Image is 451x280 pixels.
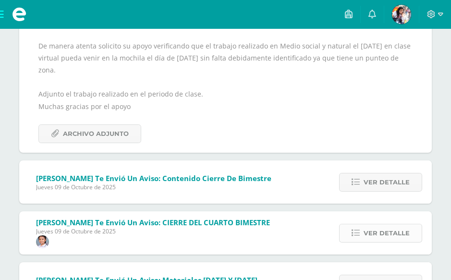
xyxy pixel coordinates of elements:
[392,5,411,24] img: 0321528fdb858f2774fb71bada63fc7e.png
[36,218,270,227] span: [PERSON_NAME] te envió un aviso: CIERRE DEL CUARTO BIMESTRE
[36,227,270,235] span: Jueves 09 de Octubre de 2025
[364,224,410,242] span: Ver detalle
[36,235,49,248] img: 703940210a2257833e3fe4f4e3c18084.png
[63,125,129,143] span: Archivo Adjunto
[36,183,271,191] span: Jueves 09 de Octubre de 2025
[38,15,413,143] div: Buenas tardes padres de familia, gusto en saludarlos. De manera atenta solicito su apoyo verifica...
[38,124,141,143] a: Archivo Adjunto
[364,173,410,191] span: Ver detalle
[36,173,271,183] span: [PERSON_NAME] te envió un aviso: Contenido cierre de bimestre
